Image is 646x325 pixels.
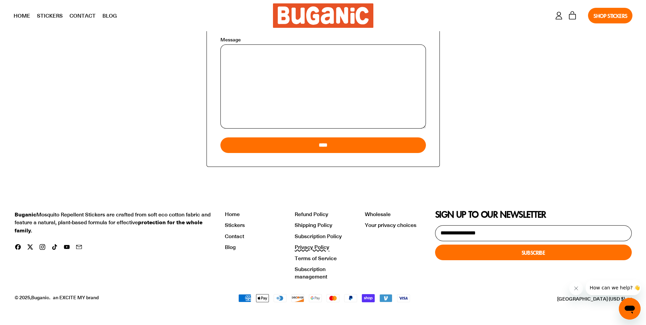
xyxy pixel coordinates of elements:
h2: Sign up to our newsletter [435,210,632,218]
a: Stickers [34,7,66,24]
a: Subscription Policy [295,232,342,240]
a: Home [225,210,240,217]
iframe: Close message [569,282,583,295]
a: Privacy Policy [295,243,329,250]
button: [GEOGRAPHIC_DATA] (USD $) [557,294,632,304]
a: Blog [225,243,236,250]
a: Home [10,7,34,24]
a: an EXCITE MY brand [53,294,99,301]
p: © 2025, . [15,294,220,301]
a: Wholesale [365,210,391,217]
img: Buganic [273,3,373,28]
a: Terms of Service [295,254,337,262]
a: Contact [66,7,99,24]
a: Blog [99,7,120,24]
a: Buganic [31,294,49,301]
a: Contact [225,232,244,240]
strong: Buganic [15,210,36,218]
label: Message [220,36,426,43]
a: Refund Policy [295,210,328,217]
div: Mosquito Repellent Stickers are crafted from soft eco cotton fabric and feature a natural, plant-... [15,210,211,234]
a: Subscription management [295,265,327,280]
a: Stickers [225,221,245,228]
strong: protection for the whole family [15,218,202,234]
iframe: Message from company [586,280,641,295]
a: Shop Stickers [588,8,632,23]
a: Shipping Policy [295,221,332,228]
button: Subscribe [435,245,632,260]
a: Your privacy choices [365,221,416,228]
iframe: Button to launch messaging window [619,298,641,320]
span: [GEOGRAPHIC_DATA] (USD $) [557,295,625,302]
